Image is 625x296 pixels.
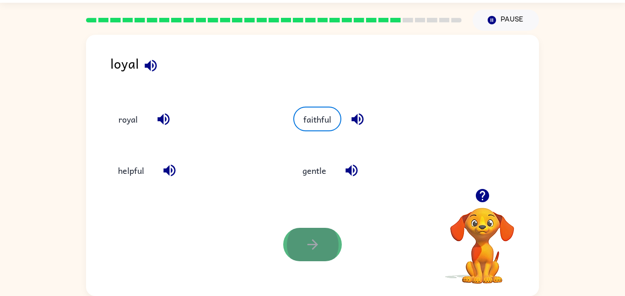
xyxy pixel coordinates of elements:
[109,158,153,183] button: helpful
[110,53,539,88] div: loyal
[293,107,341,131] button: faithful
[436,194,528,285] video: Your browser must support playing .mp4 files to use Literably. Please try using another browser.
[109,107,147,131] button: royal
[293,158,335,183] button: gentle
[473,10,539,31] button: Pause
